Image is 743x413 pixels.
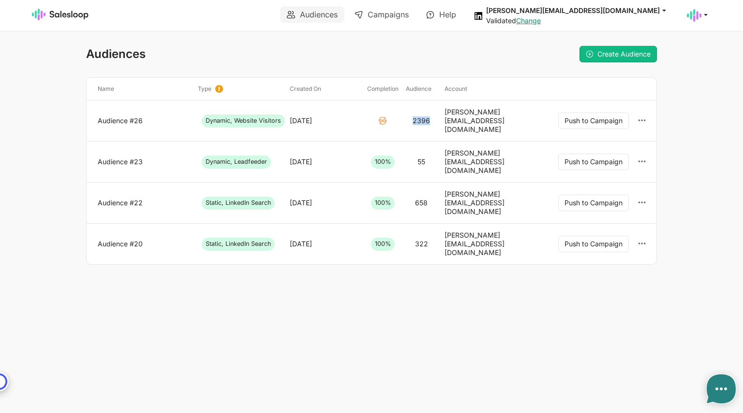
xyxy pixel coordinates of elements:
button: [PERSON_NAME][EMAIL_ADDRESS][DOMAIN_NAME] [486,6,675,15]
span: Static, LinkedIn Search [202,197,275,209]
div: Audience [402,85,441,93]
div: [DATE] [290,240,312,248]
a: Audience #23 [98,157,190,166]
div: [DATE] [290,199,312,207]
button: Push to Campaign [558,154,629,170]
div: 2396 [413,116,430,125]
div: 322 [415,240,428,248]
div: [PERSON_NAME][EMAIL_ADDRESS][DOMAIN_NAME] [445,108,529,134]
span: Create Audience [597,50,651,58]
a: Audience #20 [98,240,190,248]
div: [DATE] [290,116,312,125]
div: Account [441,85,533,93]
div: [PERSON_NAME][EMAIL_ADDRESS][DOMAIN_NAME] [445,231,529,257]
span: Audiences [86,47,146,61]
a: Audience #22 [98,199,190,207]
a: Audiences [280,6,344,23]
span: Static, LinkedIn Search [202,238,275,250]
button: Push to Campaign [558,195,629,211]
div: [DATE] [290,157,312,166]
span: Dynamic, Website Visitors [202,114,285,127]
span: 100% [371,238,395,250]
a: Create Audience [580,46,657,62]
button: Push to Campaign [558,113,629,129]
div: Completion [363,85,402,93]
div: Name [94,85,194,93]
span: Dynamic, Leadfeeder [202,156,271,168]
button: Push to Campaign [558,236,629,252]
div: Created on [286,85,363,93]
div: 658 [415,199,428,207]
a: Change [516,16,541,25]
span: 100% [371,197,395,209]
a: Campaigns [348,6,416,23]
img: Salesloop [32,9,89,20]
a: Audience #26 [98,116,190,125]
a: Help [419,6,463,23]
div: 55 [417,157,425,166]
div: [PERSON_NAME][EMAIL_ADDRESS][DOMAIN_NAME] [445,190,529,216]
span: Type [198,85,211,93]
div: [PERSON_NAME][EMAIL_ADDRESS][DOMAIN_NAME] [445,149,529,175]
span: 100% [371,156,395,168]
div: Validated [486,16,675,25]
